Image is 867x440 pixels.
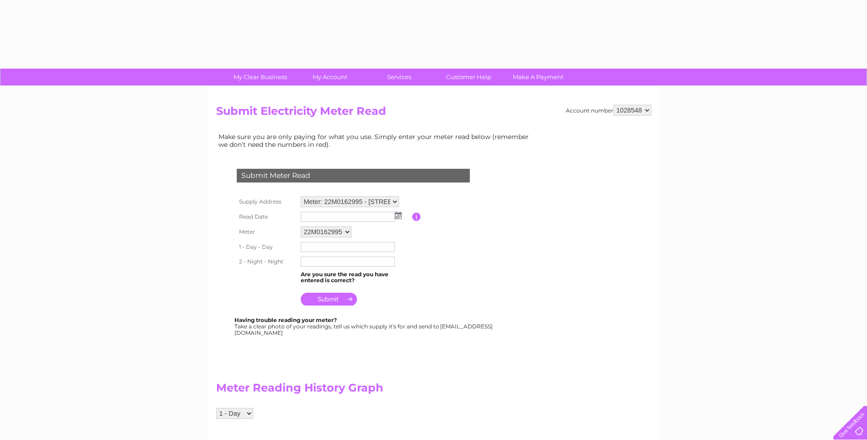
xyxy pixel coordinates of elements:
[234,317,494,336] div: Take a clear photo of your readings, tell us which supply it's for and send to [EMAIL_ADDRESS][DO...
[362,69,437,86] a: Services
[301,293,357,306] input: Submit
[234,224,298,240] th: Meter
[395,212,402,219] img: ...
[234,209,298,224] th: Read Date
[216,131,536,150] td: Make sure you are only paying for what you use. Simply enter your meter read below (remember we d...
[566,105,651,116] div: Account number
[292,69,367,86] a: My Account
[234,317,337,323] b: Having trouble reading your meter?
[500,69,576,86] a: Make A Payment
[412,213,421,221] input: Information
[237,169,470,182] div: Submit Meter Read
[234,240,298,254] th: 1 - Day - Day
[234,254,298,269] th: 2 - Night - Night
[216,105,651,122] h2: Submit Electricity Meter Read
[223,69,298,86] a: My Clear Business
[431,69,506,86] a: Customer Help
[216,381,536,399] h2: Meter Reading History Graph
[298,269,412,286] td: Are you sure the read you have entered is correct?
[234,194,298,209] th: Supply Address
